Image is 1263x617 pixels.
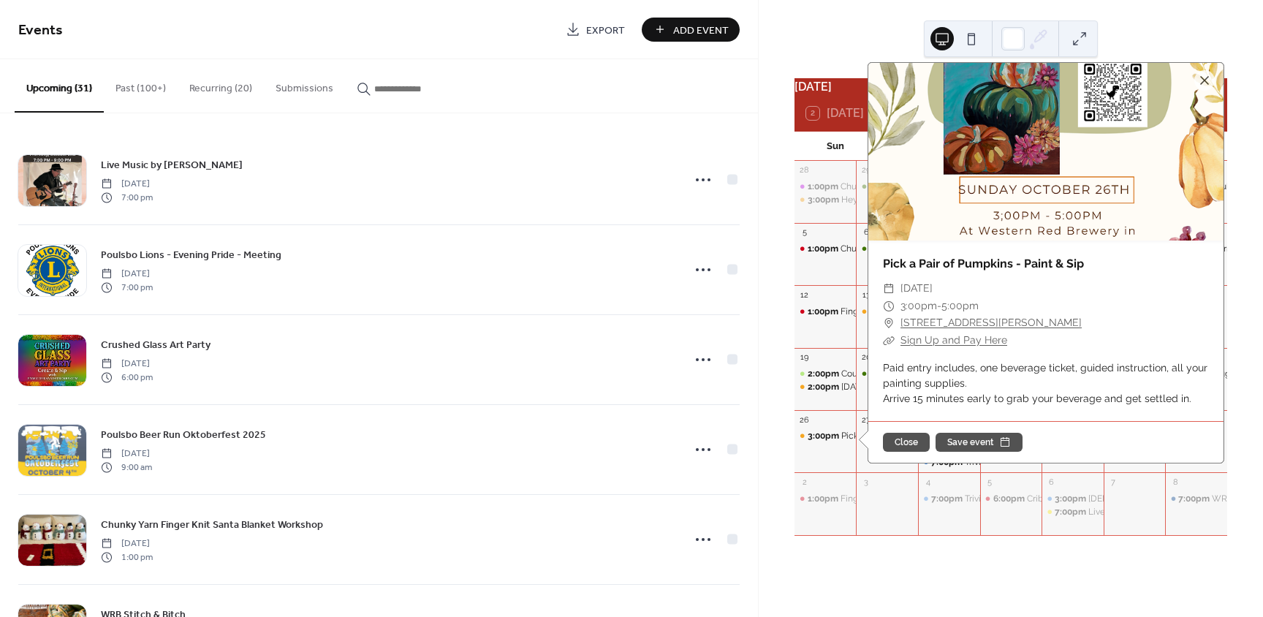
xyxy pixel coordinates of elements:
div: Halloween Characters Cookie Decorating Class @ Western Red Brewing [794,381,857,393]
span: 7:00pm [931,493,965,505]
div: Chunky Yarn Finger Knit Santa Blanket Workshop [841,243,1039,255]
div: Hey Boo! Paint & Sip [841,194,924,206]
a: Live Music by [PERSON_NAME] [101,156,243,173]
div: Country Capers - Celtic Music Jam Session [841,368,1016,380]
div: 5 [799,227,810,238]
span: [DATE] [101,268,153,281]
div: 19 [799,352,810,363]
a: Pick a Pair of Pumpkins - Paint & Sip [883,257,1084,270]
span: 1:00pm [808,243,841,255]
button: Save event [936,433,1023,452]
span: 2:00pm [808,381,841,393]
span: Export [586,23,625,38]
a: Sign Up and Pay Here [900,334,1007,346]
span: 1:00pm [808,181,841,193]
div: Pick a Pair of Pumpkins - Paint & Sip [841,430,986,442]
a: Poulsbo Beer Run Oktoberfest 2025 [101,426,266,443]
span: 7:00 pm [101,281,153,294]
span: Poulsbo Beer Run Oktoberfest 2025 [101,428,266,443]
a: Poulsbo Lions - Evening Pride - Meeting [101,246,281,263]
div: Barstool BINGO [856,306,918,318]
div: Cribbage Night [1027,493,1088,505]
span: 3:00pm [1055,493,1088,505]
span: Live Music by [PERSON_NAME] [101,158,243,173]
div: Cribbage Night [980,493,1042,505]
span: 9:00 am [101,461,152,474]
span: 2:00pm [808,368,841,380]
div: WRB Stitch & Bitch [856,368,918,380]
div: 6 [1046,477,1057,488]
div: ​ [883,280,895,298]
div: [DATE] Characters Cookie Decorating Class @ Western Red Brewing [841,381,1116,393]
span: [DATE] [101,178,153,191]
div: Trivia Time Live at [GEOGRAPHIC_DATA] [965,493,1127,505]
span: Crushed Glass Art Party [101,338,210,353]
a: Export [555,18,636,42]
span: [DATE] [101,447,152,461]
span: 6:00pm [993,493,1027,505]
span: [DATE] [900,280,933,298]
div: WRB Presents the Buz Whiteley Big Band [1165,493,1227,505]
div: Chunky Yarn Finger Knit Blanket Workshop Beginner & Intermediate [794,181,857,193]
div: WRB Stitch & Bitch [856,181,918,193]
div: [DATE] [794,78,1227,96]
div: 26 [799,415,810,425]
div: Finger Knit a Santa Gnome Class [841,493,974,505]
button: Upcoming (31) [15,59,104,113]
span: Add Event [673,23,729,38]
div: ​ [883,314,895,332]
button: Close [883,433,930,452]
span: [DATE] [101,357,153,371]
div: Hey Boo! Paint & Sip [794,194,857,206]
div: Finger Knitting Class - Snowman [841,306,973,318]
div: Ladies' Night in Lil' Norway [1042,493,1104,505]
span: 7:00pm [1055,506,1088,518]
span: 1:00 pm [101,550,153,564]
div: 7 [1108,477,1119,488]
div: Pick a Pair of Pumpkins - Paint & Sip [794,430,857,442]
div: Country Capers - Celtic Music Jam Session [794,368,857,380]
div: WRB Stitch & Bitch [856,243,918,255]
div: Chunky Yarn Finger Knit Blanket Workshop Beginner & Intermediate [841,181,1115,193]
div: Sun [806,132,865,161]
div: 3 [860,477,871,488]
span: Events [18,16,63,45]
div: 8 [1169,477,1180,488]
button: Add Event [642,18,740,42]
span: Chunky Yarn Finger Knit Santa Blanket Workshop [101,518,323,533]
span: 7:00pm [1178,493,1212,505]
span: 3:00pm [808,194,841,206]
div: 28 [799,165,810,176]
div: 12 [799,289,810,300]
div: Trivia Time Live at WRB [918,493,980,505]
div: 2 [799,477,810,488]
div: Finger Knit a Santa Gnome Class [794,493,857,505]
button: Recurring (20) [178,59,264,111]
div: Live Music - Noah Delos Reyes [1042,506,1104,518]
div: Finger Knitting Class - Snowman [794,306,857,318]
span: 1:00pm [808,306,841,318]
span: [DATE] [101,537,153,550]
a: Chunky Yarn Finger Knit Santa Blanket Workshop [101,516,323,533]
div: Chunky Yarn Finger Knit Santa Blanket Workshop [794,243,857,255]
button: Past (100+) [104,59,178,111]
span: 3:00pm [900,298,937,315]
span: 5:00pm [941,298,979,315]
div: ​ [883,332,895,349]
a: [STREET_ADDRESS][PERSON_NAME] [900,314,1082,332]
span: 7:00 pm [101,191,153,204]
div: ​ [883,298,895,315]
span: 6:00 pm [101,371,153,384]
div: 5 [985,477,995,488]
div: 4 [922,477,933,488]
span: Poulsbo Lions - Evening Pride - Meeting [101,248,281,263]
span: - [937,298,941,315]
a: Crushed Glass Art Party [101,336,210,353]
button: Submissions [264,59,345,111]
div: Paid entry includes, one beverage ticket, guided instruction, all your painting supplies. Arrive ... [868,360,1224,406]
span: 1:00pm [808,493,841,505]
span: 3:00pm [808,430,841,442]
